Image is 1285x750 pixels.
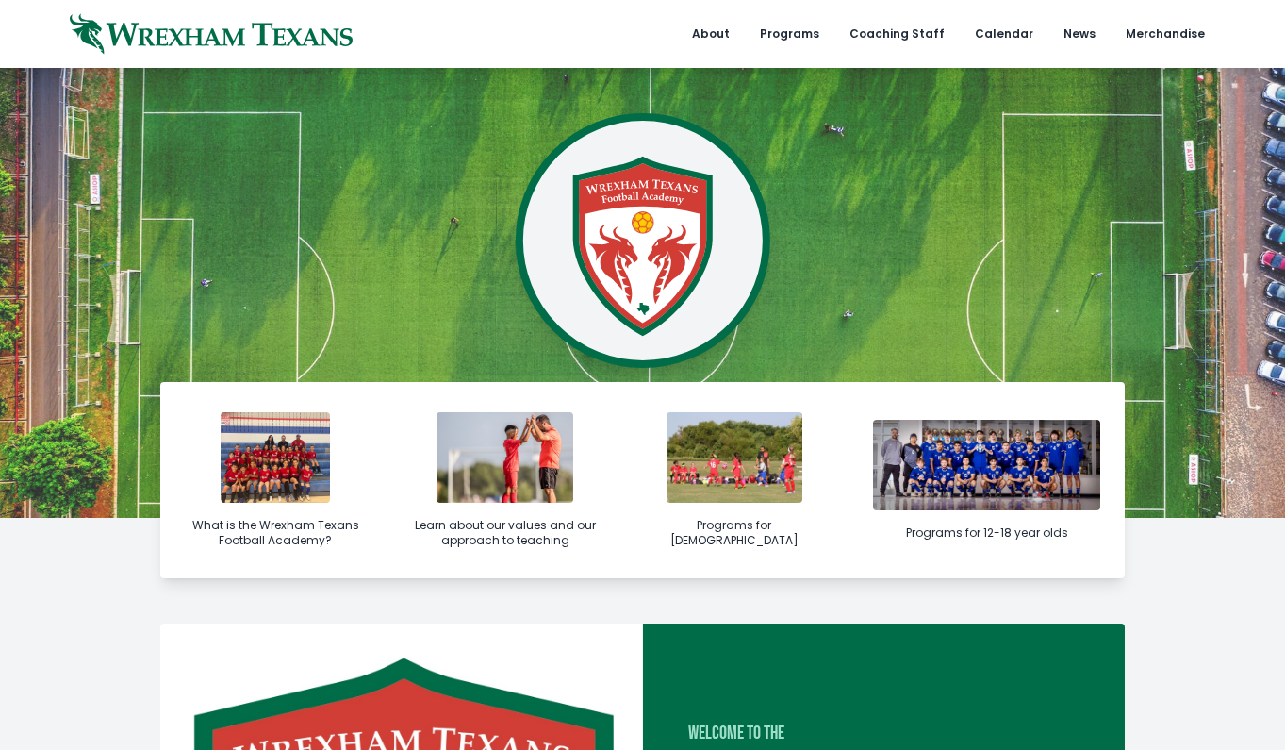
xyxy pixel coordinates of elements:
[390,382,619,578] a: Learn about our values and our approach to teaching
[897,525,1078,541] div: Programs for 12-18 year olds
[160,382,389,578] a: What is the Wrexham Texans Football Academy?
[644,518,825,548] div: Programs for [DEMOGRAPHIC_DATA]
[415,518,596,548] div: Learn about our values and our approach to teaching
[221,412,330,503] img: img_6398-1731961969.jpg
[688,720,1079,746] div: Welcome to the
[849,382,1125,578] a: Programs for 12-18 year olds
[619,382,848,578] a: Programs for [DEMOGRAPHIC_DATA]
[185,518,366,548] div: What is the Wrexham Texans Football Academy?
[873,420,1100,510] img: bos-1-soccer.jpg
[437,412,572,503] img: with-player.jpg
[667,412,802,503] img: coaching-4.jpg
